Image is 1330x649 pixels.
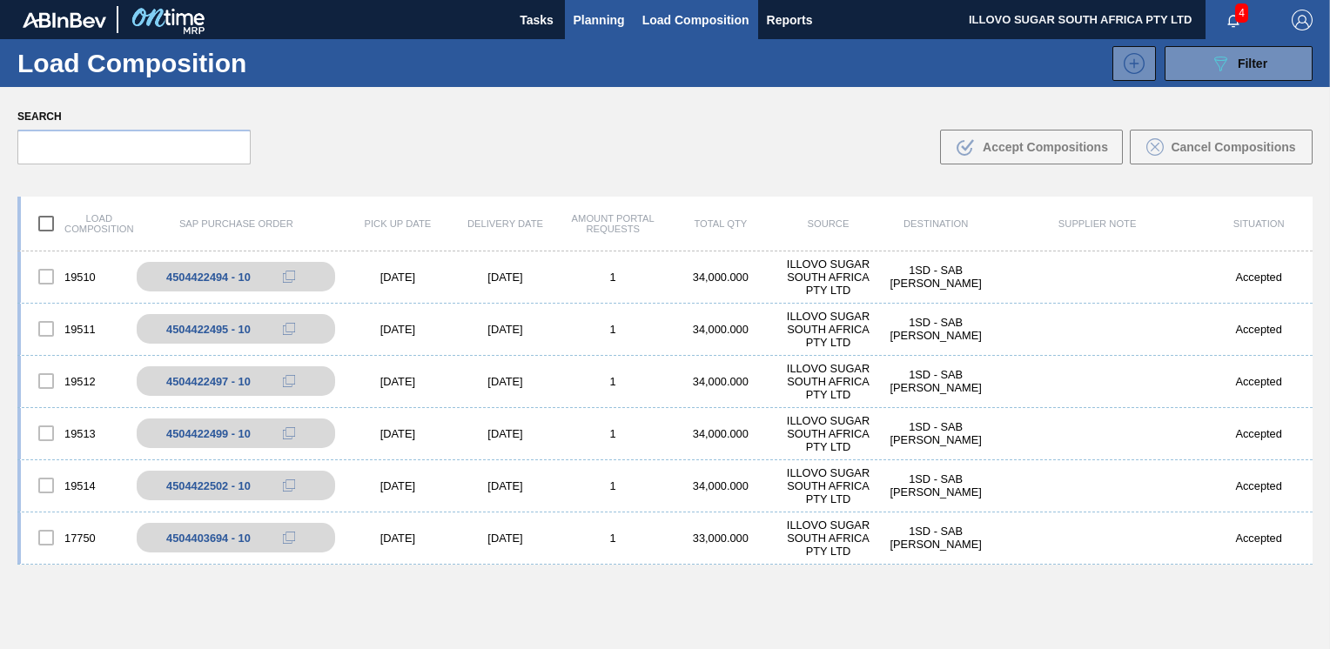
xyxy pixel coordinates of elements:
div: 34,000.000 [667,271,775,284]
div: 34,000.000 [667,323,775,336]
div: 4504422497 - 10 [166,375,251,388]
div: [DATE] [452,323,560,336]
div: ILLOVO SUGAR SOUTH AFRICA PTY LTD [775,310,883,349]
h1: Load Composition [17,53,292,73]
div: Accepted [1205,427,1313,440]
div: 4504422495 - 10 [166,323,251,336]
div: ILLOVO SUGAR SOUTH AFRICA PTY LTD [775,258,883,297]
div: [DATE] [452,375,560,388]
div: Supplier Note [990,218,1205,229]
div: 1SD - SAB Rosslyn Brewery [882,368,990,394]
div: 4504422494 - 10 [166,271,251,284]
div: 1 [559,532,667,545]
label: Search [17,104,251,130]
span: Accept Compositions [983,140,1108,154]
div: ILLOVO SUGAR SOUTH AFRICA PTY LTD [775,519,883,558]
img: TNhmsLtSVTkK8tSr43FrP2fwEKptu5GPRR3wAAAABJRU5ErkJggg== [23,12,106,28]
div: [DATE] [452,271,560,284]
div: Source [775,218,883,229]
div: [DATE] [452,479,560,492]
div: 34,000.000 [667,375,775,388]
div: Copy [272,527,306,548]
span: Filter [1238,57,1267,70]
div: ILLOVO SUGAR SOUTH AFRICA PTY LTD [775,414,883,453]
div: Amount Portal Requests [559,213,667,234]
div: ILLOVO SUGAR SOUTH AFRICA PTY LTD [775,362,883,401]
div: [DATE] [344,532,452,545]
div: 1 [559,427,667,440]
div: 17750 [21,519,129,556]
div: Copy [272,371,306,391]
div: 34,000.000 [667,479,775,492]
span: Planning [574,10,625,30]
div: 19512 [21,363,129,399]
div: Accepted [1205,375,1313,388]
div: 34,000.000 [667,427,775,440]
div: 1 [559,323,667,336]
div: 1 [559,271,667,284]
div: 1 [559,479,667,492]
span: Cancel Compositions [1171,140,1295,154]
div: [DATE] [344,427,452,440]
div: 19511 [21,311,129,347]
div: 19514 [21,467,129,504]
div: 19513 [21,415,129,452]
div: Accepted [1205,532,1313,545]
button: Filter [1165,46,1313,81]
div: [DATE] [452,532,560,545]
div: Accepted [1205,479,1313,492]
div: 33,000.000 [667,532,775,545]
div: 1SD - SAB Rosslyn Brewery [882,525,990,551]
div: Copy [272,318,306,339]
div: [DATE] [344,323,452,336]
div: Situation [1205,218,1313,229]
div: Destination [882,218,990,229]
div: Delivery Date [452,218,560,229]
div: 1SD - SAB Rosslyn Brewery [882,264,990,290]
div: 1SD - SAB Rosslyn Brewery [882,472,990,498]
button: Notifications [1206,8,1261,32]
div: [DATE] [452,427,560,440]
div: Accepted [1205,323,1313,336]
div: [DATE] [344,479,452,492]
div: 1SD - SAB Rosslyn Brewery [882,420,990,446]
div: 4504422499 - 10 [166,427,251,440]
div: Pick up Date [344,218,452,229]
div: 4504422502 - 10 [166,479,251,492]
div: Load composition [21,205,129,242]
div: Accepted [1205,271,1313,284]
div: 4504403694 - 10 [166,532,251,545]
div: Copy [272,266,306,287]
img: Logout [1292,10,1313,30]
div: SAP Purchase Order [129,218,344,229]
div: Copy [272,423,306,444]
div: 1SD - SAB Rosslyn Brewery [882,316,990,342]
div: New Load Composition [1104,46,1156,81]
div: Total Qty [667,218,775,229]
div: 1 [559,375,667,388]
button: Cancel Compositions [1130,130,1313,164]
span: 4 [1235,3,1248,23]
div: ILLOVO SUGAR SOUTH AFRICA PTY LTD [775,466,883,505]
div: [DATE] [344,271,452,284]
div: 19510 [21,258,129,295]
span: Tasks [518,10,556,30]
div: [DATE] [344,375,452,388]
div: Copy [272,475,306,496]
span: Load Composition [642,10,749,30]
button: Accept Compositions [940,130,1123,164]
span: Reports [767,10,813,30]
